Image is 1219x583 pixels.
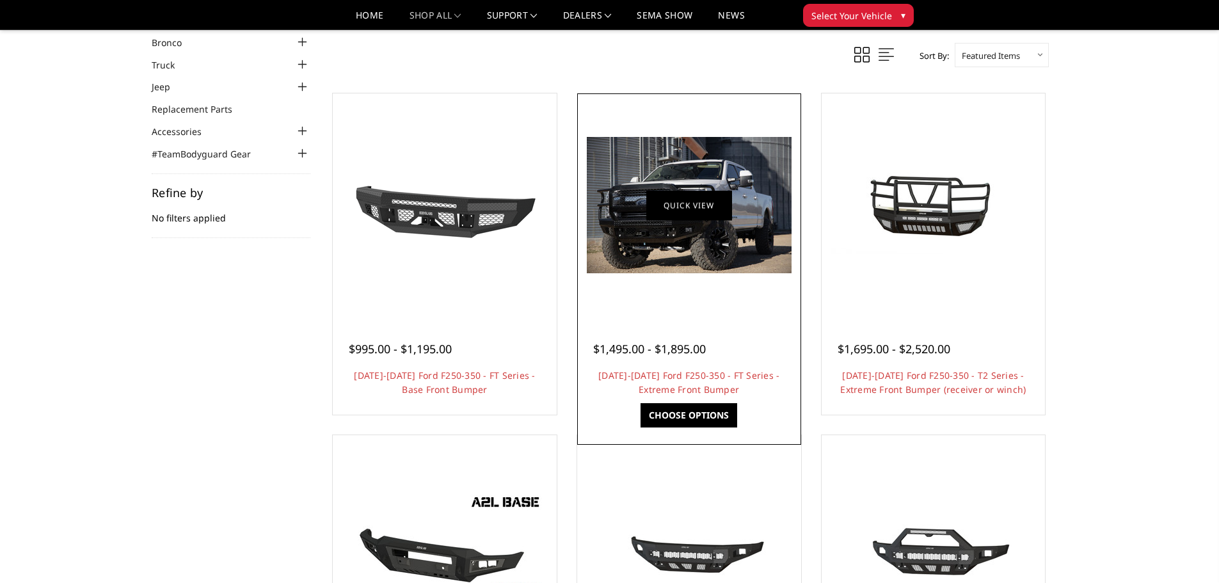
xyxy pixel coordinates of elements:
[811,9,892,22] span: Select Your Vehicle
[838,341,950,356] span: $1,695.00 - $2,520.00
[840,369,1026,395] a: [DATE]-[DATE] Ford F250-350 - T2 Series - Extreme Front Bumper (receiver or winch)
[641,403,737,427] a: Choose Options
[901,8,905,22] span: ▾
[803,4,914,27] button: Select Your Vehicle
[152,187,310,198] h5: Refine by
[152,125,218,138] a: Accessories
[336,97,554,314] a: 2017-2022 Ford F250-350 - FT Series - Base Front Bumper
[593,341,706,356] span: $1,495.00 - $1,895.00
[1155,522,1219,583] iframe: Chat Widget
[637,11,692,29] a: SEMA Show
[152,102,248,116] a: Replacement Parts
[356,11,383,29] a: Home
[354,369,535,395] a: [DATE]-[DATE] Ford F250-350 - FT Series - Base Front Bumper
[646,190,732,220] a: Quick view
[152,80,186,93] a: Jeep
[598,369,779,395] a: [DATE]-[DATE] Ford F250-350 - FT Series - Extreme Front Bumper
[587,137,792,273] img: 2017-2022 Ford F250-350 - FT Series - Extreme Front Bumper
[349,341,452,356] span: $995.00 - $1,195.00
[718,11,744,29] a: News
[825,97,1042,314] a: 2017-2022 Ford F250-350 - T2 Series - Extreme Front Bumper (receiver or winch) 2017-2022 Ford F25...
[152,147,267,161] a: #TeamBodyguard Gear
[912,46,949,65] label: Sort By:
[580,97,798,314] a: 2017-2022 Ford F250-350 - FT Series - Extreme Front Bumper 2017-2022 Ford F250-350 - FT Series - ...
[563,11,612,29] a: Dealers
[152,187,310,238] div: No filters applied
[342,148,547,263] img: 2017-2022 Ford F250-350 - FT Series - Base Front Bumper
[152,36,198,49] a: Bronco
[410,11,461,29] a: shop all
[487,11,538,29] a: Support
[152,58,191,72] a: Truck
